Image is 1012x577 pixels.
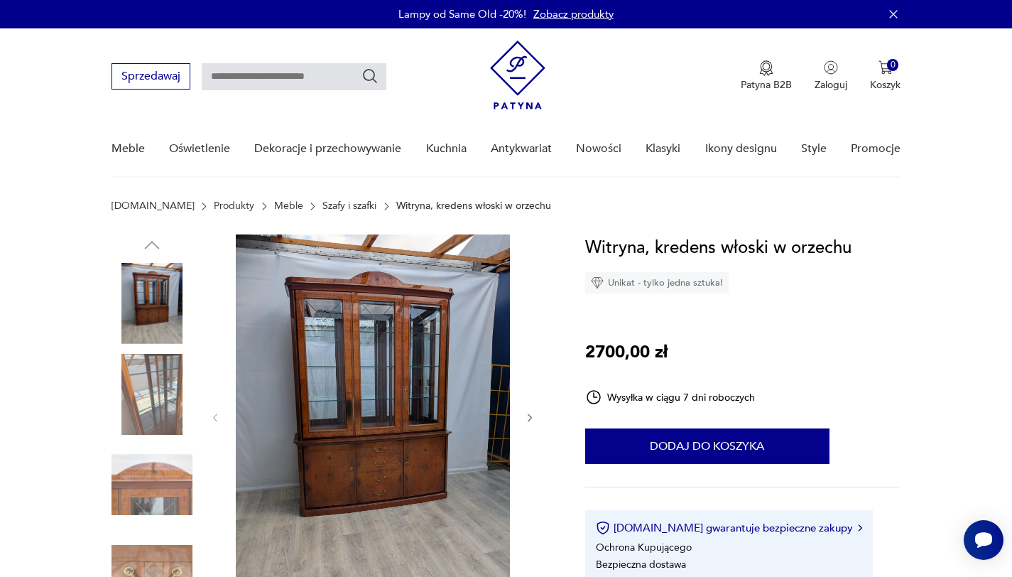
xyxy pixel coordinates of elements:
img: Ikona diamentu [591,276,604,289]
button: Patyna B2B [741,60,792,92]
button: 0Koszyk [870,60,901,92]
p: Lampy od Same Old -20%! [398,7,526,21]
div: Unikat - tylko jedna sztuka! [585,272,729,293]
img: Ikonka użytkownika [824,60,838,75]
img: Ikona medalu [759,60,773,76]
a: Antykwariat [491,122,552,176]
li: Ochrona Kupującego [596,541,692,554]
li: Bezpieczna dostawa [596,558,686,571]
a: Ikony designu [705,122,777,176]
a: Nowości [576,122,621,176]
a: Dekoracje i przechowywanie [254,122,401,176]
a: Kuchnia [426,122,467,176]
img: Ikona certyfikatu [596,521,610,535]
a: Meble [111,122,145,176]
button: Sprzedawaj [111,63,190,90]
img: Patyna - sklep z meblami i dekoracjami vintage [490,41,545,109]
div: Wysyłka w ciągu 7 dni roboczych [585,389,756,406]
img: Zdjęcie produktu Witryna, kredens włoski w orzechu [111,263,192,344]
a: Produkty [214,200,254,212]
p: Koszyk [870,78,901,92]
iframe: Smartsupp widget button [964,520,1003,560]
p: 2700,00 zł [585,339,668,366]
a: Oświetlenie [169,122,230,176]
a: Meble [274,200,303,212]
p: Zaloguj [815,78,847,92]
button: [DOMAIN_NAME] gwarantuje bezpieczne zakupy [596,521,862,535]
a: [DOMAIN_NAME] [111,200,195,212]
a: Szafy i szafki [322,200,376,212]
img: Ikona strzałki w prawo [858,524,862,532]
img: Ikona koszyka [878,60,893,75]
a: Klasyki [646,122,680,176]
button: Dodaj do koszyka [585,428,829,464]
p: Witryna, kredens włoski w orzechu [396,200,551,212]
p: Patyna B2B [741,78,792,92]
a: Sprzedawaj [111,72,190,82]
img: Zdjęcie produktu Witryna, kredens włoski w orzechu [111,354,192,435]
a: Zobacz produkty [533,7,614,21]
a: Ikona medaluPatyna B2B [741,60,792,92]
img: Zdjęcie produktu Witryna, kredens włoski w orzechu [111,444,192,525]
button: Zaloguj [815,60,847,92]
div: 0 [887,59,899,71]
a: Style [801,122,827,176]
a: Promocje [851,122,901,176]
h1: Witryna, kredens włoski w orzechu [585,234,852,261]
button: Szukaj [361,68,379,85]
